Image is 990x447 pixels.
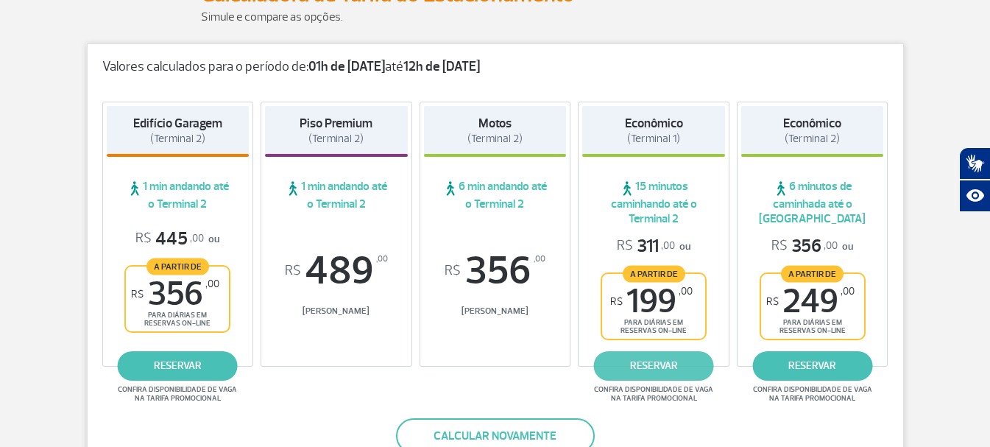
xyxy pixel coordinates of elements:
div: Plugin de acessibilidade da Hand Talk. [959,147,990,212]
sup: R$ [610,295,623,308]
a: reservar [594,351,714,381]
p: ou [135,228,219,250]
span: para diárias em reservas on-line [138,311,216,328]
span: 489 [265,251,408,291]
span: 445 [135,228,204,250]
span: para diárias em reservas on-line [615,318,693,335]
strong: Econômico [625,116,683,131]
span: A partir de [623,265,685,282]
span: [PERSON_NAME] [265,306,408,317]
span: 1 min andando até o Terminal 2 [107,179,250,211]
button: Abrir tradutor de língua de sinais. [959,147,990,180]
sup: ,00 [534,251,545,267]
p: ou [771,235,853,258]
span: Confira disponibilidade de vaga na tarifa promocional [751,385,874,403]
strong: Econômico [783,116,841,131]
button: Abrir recursos assistivos. [959,180,990,212]
span: A partir de [146,258,209,275]
span: (Terminal 2) [308,132,364,146]
sup: ,00 [679,285,693,298]
span: para diárias em reservas on-line [774,318,852,335]
p: Valores calculados para o período de: até [102,59,888,75]
sup: R$ [131,288,144,300]
p: Simule e compare as opções. [201,8,790,26]
span: (Terminal 2) [785,132,840,146]
sup: ,00 [205,278,219,290]
span: A partir de [781,265,844,282]
sup: R$ [285,263,301,279]
span: 311 [617,235,675,258]
span: 6 minutos de caminhada até o [GEOGRAPHIC_DATA] [741,179,884,226]
strong: Edifício Garagem [133,116,222,131]
span: (Terminal 2) [467,132,523,146]
span: (Terminal 2) [150,132,205,146]
span: 356 [424,251,567,291]
sup: ,00 [376,251,388,267]
span: [PERSON_NAME] [424,306,567,317]
strong: 12h de [DATE] [403,58,480,75]
span: 6 min andando até o Terminal 2 [424,179,567,211]
span: (Terminal 1) [627,132,680,146]
span: 356 [131,278,219,311]
strong: Piso Premium [300,116,372,131]
a: reservar [752,351,872,381]
span: 356 [771,235,838,258]
sup: R$ [766,295,779,308]
span: 1 min andando até o Terminal 2 [265,179,408,211]
span: 199 [610,285,693,318]
span: Confira disponibilidade de vaga na tarifa promocional [592,385,715,403]
sup: ,00 [841,285,855,298]
span: 249 [766,285,855,318]
sup: R$ [445,263,461,279]
p: ou [617,235,690,258]
strong: Motos [478,116,512,131]
a: reservar [118,351,238,381]
strong: 01h de [DATE] [308,58,385,75]
span: 15 minutos caminhando até o Terminal 2 [582,179,725,226]
span: Confira disponibilidade de vaga na tarifa promocional [116,385,239,403]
